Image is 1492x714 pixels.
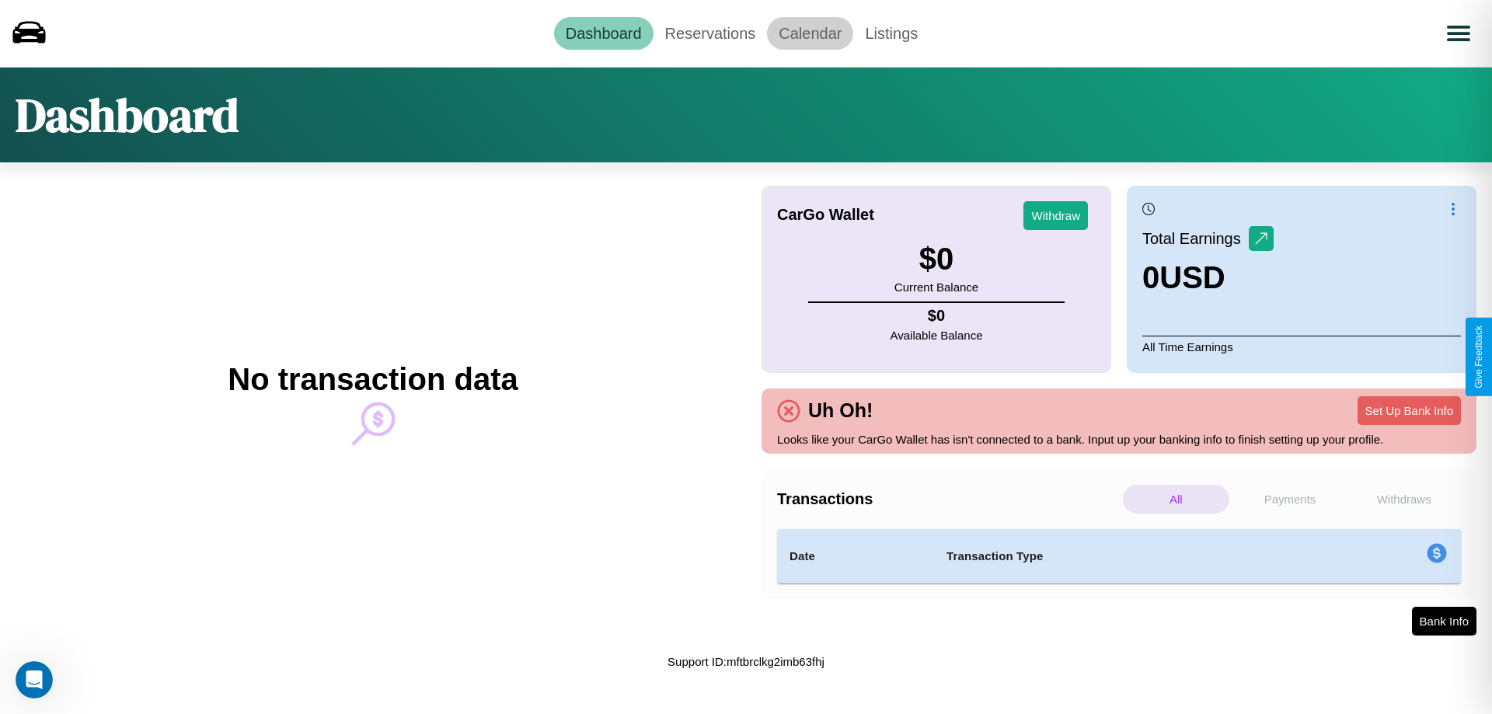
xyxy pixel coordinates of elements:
button: Set Up Bank Info [1358,396,1461,425]
p: Support ID: mftbrclkg2imb63fhj [668,651,824,672]
a: Listings [853,17,929,50]
h4: CarGo Wallet [777,206,874,224]
h4: Date [790,547,922,566]
p: Looks like your CarGo Wallet has isn't connected to a bank. Input up your banking info to finish ... [777,429,1461,450]
p: Payments [1237,485,1344,514]
p: Current Balance [894,277,978,298]
h4: Transactions [777,490,1119,508]
button: Bank Info [1412,607,1476,636]
h3: $ 0 [894,242,978,277]
a: Dashboard [554,17,654,50]
a: Reservations [654,17,768,50]
div: Give Feedback [1473,326,1484,388]
table: simple table [777,529,1461,583]
h4: Transaction Type [946,547,1299,566]
p: Total Earnings [1142,225,1249,253]
p: Withdraws [1351,485,1457,514]
p: Available Balance [891,325,983,346]
button: Open menu [1437,12,1480,55]
p: All Time Earnings [1142,336,1461,357]
h4: $ 0 [891,307,983,325]
p: All [1123,485,1229,514]
h4: Uh Oh! [800,399,880,422]
h3: 0 USD [1142,260,1274,295]
iframe: Intercom live chat [16,661,53,698]
h1: Dashboard [16,83,239,147]
h2: No transaction data [228,362,518,397]
a: Calendar [767,17,853,50]
button: Withdraw [1023,201,1088,230]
